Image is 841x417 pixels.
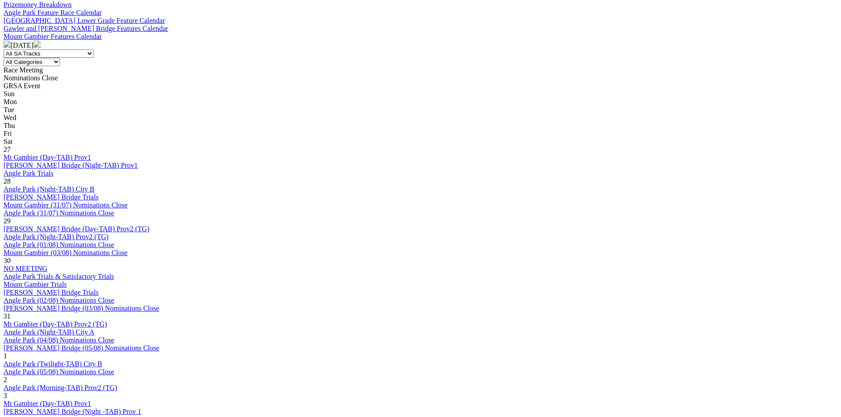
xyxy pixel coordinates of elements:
a: Angle Park (04/08) Nominations Close [4,336,114,344]
div: Nominations Close [4,74,837,82]
a: Angle Park (Night-TAB) Prov2 (TG) [4,233,109,240]
div: Tue [4,106,837,114]
img: chevron-right-pager-white.svg [34,41,41,48]
div: Sat [4,138,837,146]
a: NO MEETING [4,265,47,272]
a: Angle Park (05/08) Nominations Close [4,368,114,376]
a: [PERSON_NAME] Bridge Trials [4,193,98,201]
span: 27 [4,146,11,153]
a: [GEOGRAPHIC_DATA] Lower Grade Feature Calendar [4,17,165,24]
a: Angle Park (Morning-TAB) Prov2 (TG) [4,384,117,391]
div: Fri [4,130,837,138]
div: [DATE] [4,41,837,49]
a: Mount Gambier Trials [4,281,67,288]
a: [PERSON_NAME] Bridge (03/08) Nominations Close [4,304,159,312]
a: Angle Park (02/08) Nominations Close [4,297,114,304]
a: Mount Gambier (31/07) Nominations Close [4,201,128,209]
div: Mon [4,98,837,106]
div: Sun [4,90,837,98]
div: Wed [4,114,837,122]
a: [PERSON_NAME] Bridge (Night -TAB) Prov 1 [4,408,141,415]
span: 3 [4,392,7,399]
a: Gawler and [PERSON_NAME] Bridge Features Calendar [4,25,168,32]
img: chevron-left-pager-white.svg [4,41,11,48]
a: [PERSON_NAME] Bridge Trials [4,289,98,296]
a: Mt Gambier (Day-TAB) Prov1 [4,154,91,161]
div: GRSA Event [4,82,837,90]
span: 31 [4,312,11,320]
a: Angle Park (Night-TAB) City A [4,328,94,336]
a: Mt Gambier (Day-TAB) Prov1 [4,400,91,407]
a: [PERSON_NAME] Bridge (05/08) Nominations Close [4,344,159,352]
a: Mount Gambier Features Calendar [4,33,102,40]
div: Thu [4,122,837,130]
span: 2 [4,376,7,383]
span: 30 [4,257,11,264]
a: Mount Gambier (03/08) Nominations Close [4,249,128,256]
div: Race Meeting [4,66,837,74]
a: Angle Park (01/08) Nominations Close [4,241,114,248]
a: [PERSON_NAME] Bridge (Night-TAB) Prov1 [4,162,138,169]
span: 1 [4,352,7,360]
a: Angle Park Trials & Satisfactory Trials [4,273,114,280]
a: Angle Park (Twilight-TAB) City B [4,360,102,368]
a: Mt Gambier (Day-TAB) Prov2 (TG) [4,320,107,328]
a: [PERSON_NAME] Bridge (Day-TAB) Prov2 (TG) [4,225,149,233]
a: Angle Park Feature Race Calendar [4,9,102,16]
a: Angle Park (Night-TAB) City B [4,185,94,193]
a: Angle Park Trials [4,169,53,177]
span: 29 [4,217,11,225]
a: Prizemoney Breakdown [4,1,72,8]
a: Angle Park (31/07) Nominations Close [4,209,114,217]
span: 28 [4,177,11,185]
